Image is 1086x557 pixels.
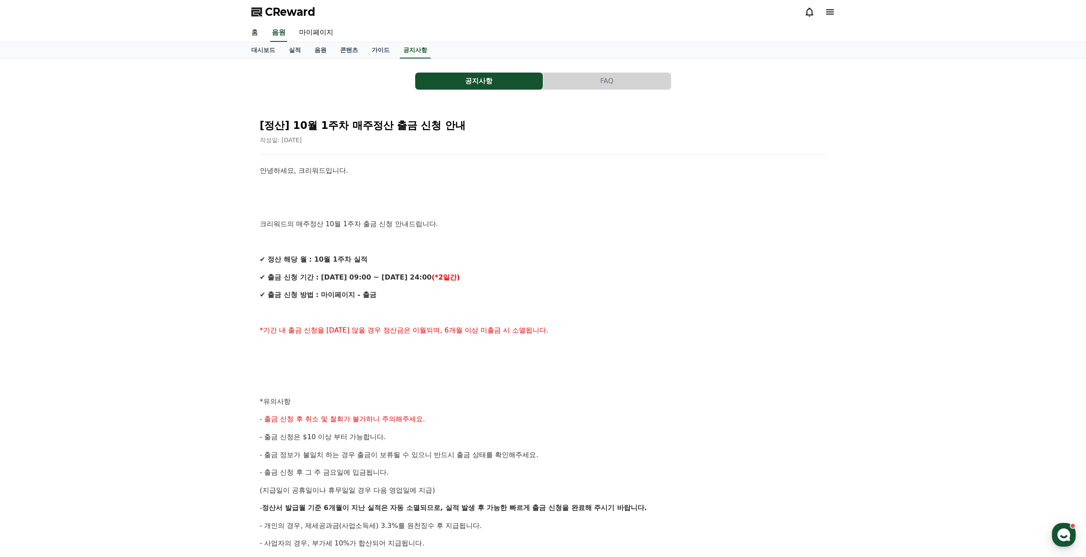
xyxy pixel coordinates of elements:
[260,165,827,176] p: 안녕하세요, 크리워드입니다.
[333,42,365,58] a: 콘텐츠
[400,42,431,58] a: 공지사항
[260,119,827,132] h2: [정산] 10월 1주차 매주정산 출금 신청 안내
[365,42,396,58] a: 가이드
[415,73,543,90] button: 공지사항
[282,42,308,58] a: 실적
[260,291,376,299] strong: ✔ 출금 신청 방법 : 마이페이지 - 출금
[270,24,287,42] a: 음원
[260,433,386,441] span: - 출금 신청은 $10 이상 부터 가능합니다.
[260,502,827,513] p: -
[260,397,291,405] span: *유의사항
[260,137,302,143] span: 작성일: [DATE]
[260,415,425,423] span: - 출금 신청 후 취소 및 철회가 불가하니 주의해주세요.
[260,522,482,530] span: - 개인의 경우, 제세공과금(사업소득세) 3.3%를 원천징수 후 지급됩니다.
[265,5,315,19] span: CReward
[543,73,671,90] button: FAQ
[260,486,435,494] span: (지급일이 공휴일이나 휴무일일 경우 다음 영업일에 지급)
[260,273,432,281] strong: ✔ 출금 신청 기간 : [DATE] 09:00 ~ [DATE] 24:00
[245,42,282,58] a: 대시보드
[431,273,460,281] strong: (*2일간)
[260,468,389,476] span: - 출금 신청 후 그 주 금요일에 입금됩니다.
[260,219,827,230] p: 크리워드의 매주정산 10월 1주차 출금 신청 안내드립니다.
[245,24,265,42] a: 홈
[260,326,549,334] span: *기간 내 출금 신청을 [DATE] 않을 경우 정산금은 이월되며, 6개월 이상 미출금 시 소멸됩니다.
[251,5,315,19] a: CReward
[324,504,647,512] strong: 6개월이 지난 실적은 자동 소멸되므로, 실적 발생 후 가능한 빠르게 출금 신청을 완료해 주시기 바랍니다.
[262,504,321,512] strong: 정산서 발급월 기준
[260,255,367,263] strong: ✔ 정산 해당 월 : 10월 1주차 실적
[260,539,425,547] span: - 사업자의 경우, 부가세 10%가 합산되어 지급됩니다.
[260,451,539,459] span: - 출금 정보가 불일치 하는 경우 출금이 보류될 수 있으니 반드시 출금 상태를 확인해주세요.
[308,42,333,58] a: 음원
[292,24,340,42] a: 마이페이지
